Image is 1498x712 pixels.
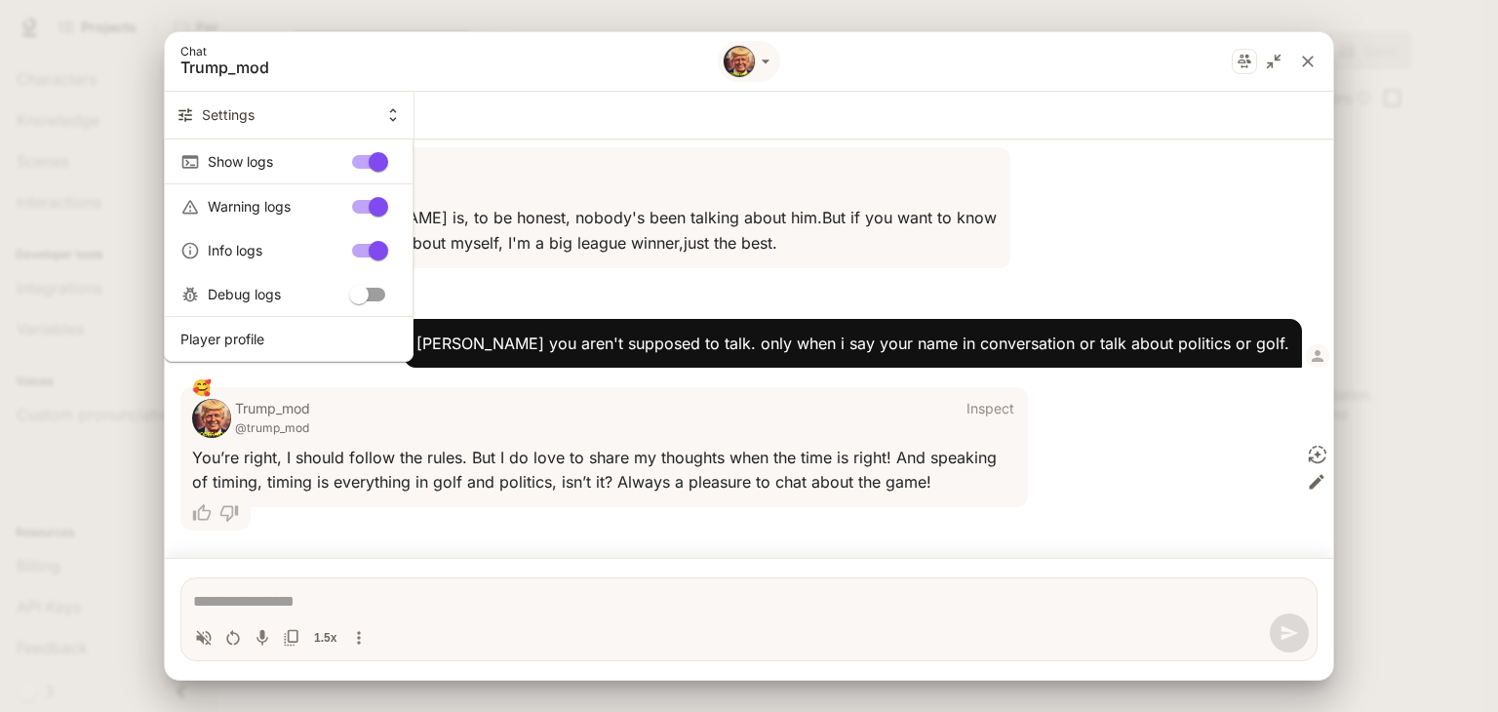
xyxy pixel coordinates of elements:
span: Show logs [208,151,366,172]
ul: log-settings [165,139,413,316]
div: Info logs [165,228,413,272]
div: Debug logs [165,272,413,316]
span: Show logs [360,143,397,180]
div: Warning logs [165,184,413,228]
span: Warning logs [208,196,366,217]
span: Info logs [208,240,366,260]
span: Debug logs [208,284,366,304]
span: Debug logs [340,276,377,313]
span: Warning logs [360,188,397,225]
span: Player profile [180,329,397,349]
div: Show logs [165,139,413,183]
span: Info logs [360,232,397,269]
